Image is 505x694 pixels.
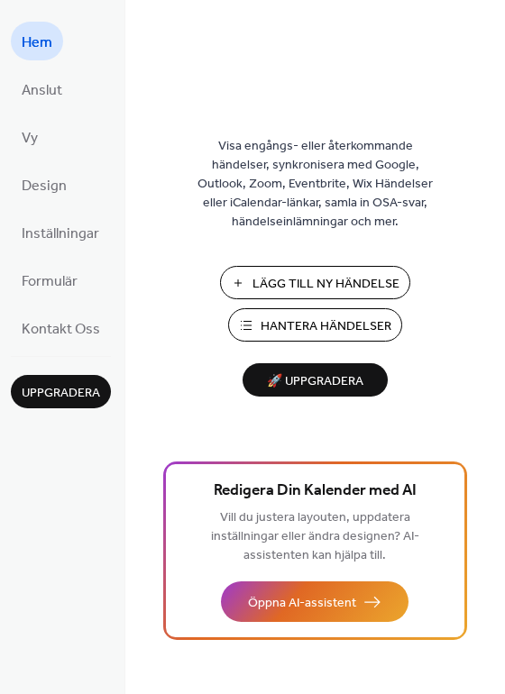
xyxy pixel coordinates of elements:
span: Kontakt Oss [22,315,100,343]
button: Uppgradera [11,375,111,408]
span: Uppgradera [22,384,100,403]
a: Vy [11,117,49,156]
a: Kontakt Oss [11,308,111,347]
span: Inställningar [22,220,99,248]
span: Visa engångs- eller återkommande händelser, synkronisera med Google, Outlook, Zoom, Eventbrite, W... [194,137,437,232]
span: Hem [22,29,52,57]
a: Hem [11,22,63,60]
a: Formulär [11,260,88,299]
span: Lägg Till Ny Händelse [252,275,399,294]
span: 🚀 Uppgradera [253,370,377,394]
span: Redigera Din Kalender med AI [214,479,417,504]
span: Öppna AI-assistent [248,594,356,613]
span: Vill du justera layouten, uppdatera inställningar eller ändra designen? AI-assistenten kan hjälpa... [211,506,419,568]
a: Design [11,165,78,204]
span: Anslut [22,77,62,105]
span: Design [22,172,67,200]
button: Öppna AI-assistent [221,581,409,622]
span: Formulär [22,268,78,296]
a: Anslut [11,69,73,108]
span: Hantera Händelser [261,317,391,336]
button: Lägg Till Ny Händelse [220,266,410,299]
span: Vy [22,124,38,152]
a: Inställningar [11,213,110,251]
button: Hantera Händelser [228,308,402,342]
button: 🚀 Uppgradera [243,363,388,397]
